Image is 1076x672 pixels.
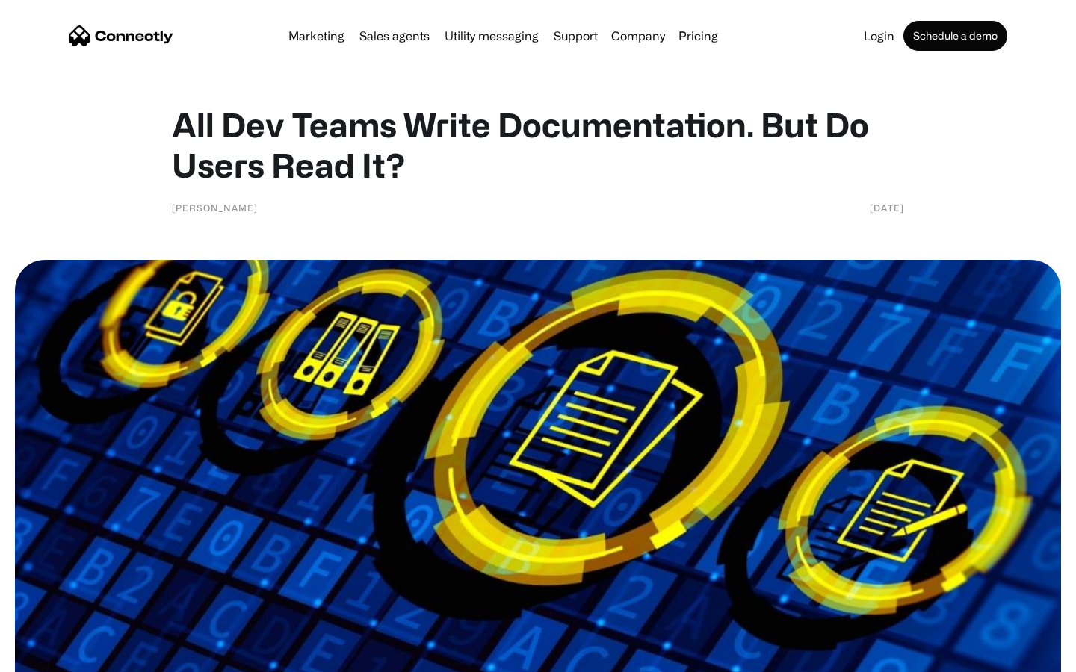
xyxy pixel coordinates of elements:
[172,200,258,215] div: [PERSON_NAME]
[282,30,350,42] a: Marketing
[172,105,904,185] h1: All Dev Teams Write Documentation. But Do Users Read It?
[672,30,724,42] a: Pricing
[15,646,90,667] aside: Language selected: English
[353,30,436,42] a: Sales agents
[439,30,545,42] a: Utility messaging
[611,25,665,46] div: Company
[548,30,604,42] a: Support
[903,21,1007,51] a: Schedule a demo
[858,30,900,42] a: Login
[30,646,90,667] ul: Language list
[870,200,904,215] div: [DATE]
